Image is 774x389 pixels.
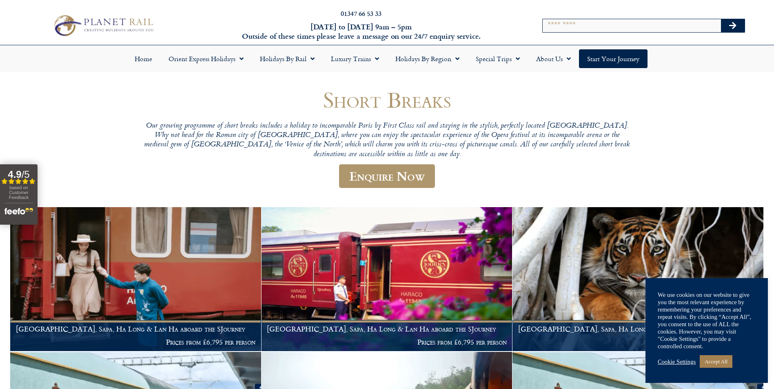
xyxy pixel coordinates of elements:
[579,49,648,68] a: Start your Journey
[262,207,513,351] a: [GEOGRAPHIC_DATA], Sapa, Ha Long & Lan Ha aboard the SJourney Prices from £6,795 per person
[16,325,256,333] h1: [GEOGRAPHIC_DATA], Sapa, Ha Long & Lan Ha aboard the SJourney
[267,325,507,333] h1: [GEOGRAPHIC_DATA], Sapa, Ha Long & Lan Ha aboard the SJourney
[50,13,156,39] img: Planet Rail Train Holidays Logo
[512,207,764,351] a: [GEOGRAPHIC_DATA], Sapa, Ha Long & Lan Ha aboard the SJourney Prices from £6,795 per person
[267,338,507,346] p: Prices from £6,795 per person
[10,207,262,351] a: [GEOGRAPHIC_DATA], Sapa, Ha Long & Lan Ha aboard the SJourney Prices from £6,795 per person
[160,49,252,68] a: Orient Express Holidays
[518,338,758,346] p: Prices from £6,795 per person
[387,49,468,68] a: Holidays by Region
[126,49,160,68] a: Home
[658,291,756,350] div: We use cookies on our website to give you the most relevant experience by remembering your prefer...
[518,325,758,333] h1: [GEOGRAPHIC_DATA], Sapa, Ha Long & Lan Ha aboard the SJourney
[142,122,632,159] p: Our growing programme of short breaks includes a holiday to incomparable Paris by First Class rai...
[528,49,579,68] a: About Us
[341,9,381,18] a: 01347 66 53 33
[208,22,514,41] h6: [DATE] to [DATE] 9am – 5pm Outside of these times please leave a message on our 24/7 enquiry serv...
[700,355,732,368] a: Accept All
[16,338,256,346] p: Prices from £6,795 per person
[339,164,435,188] a: Enquire Now
[252,49,323,68] a: Holidays by Rail
[142,88,632,112] h1: Short Breaks
[323,49,387,68] a: Luxury Trains
[721,19,745,32] button: Search
[468,49,528,68] a: Special Trips
[4,49,770,68] nav: Menu
[658,358,696,365] a: Cookie Settings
